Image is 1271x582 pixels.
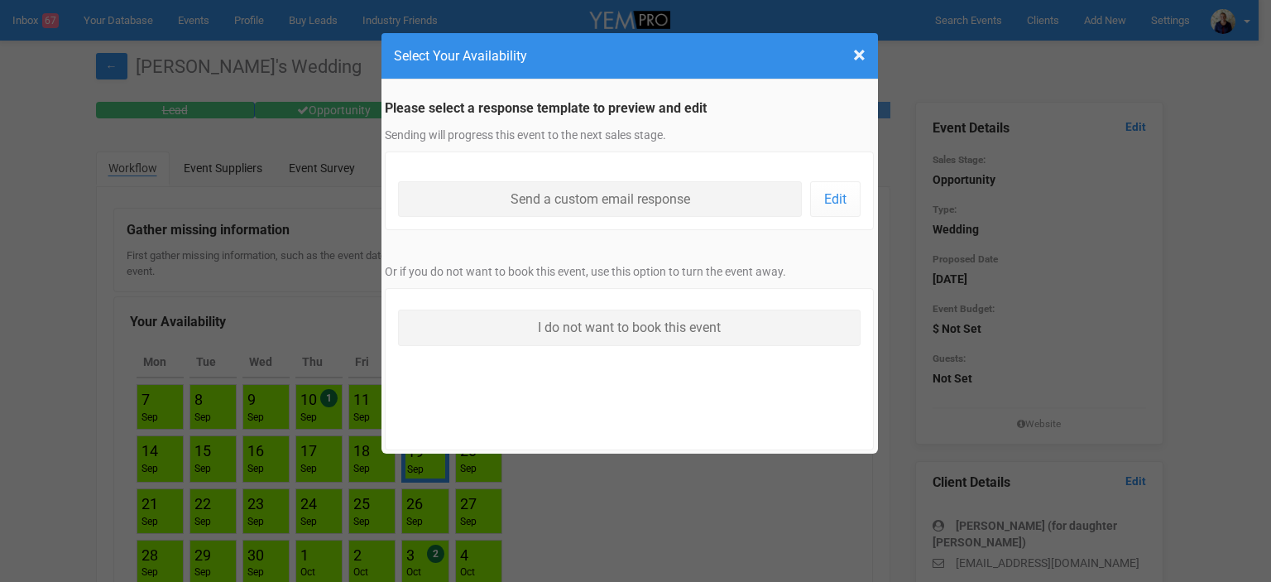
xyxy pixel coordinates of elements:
h4: Select Your Availability [394,46,866,66]
a: Send a custom email response [398,181,803,217]
span: × [853,41,866,69]
p: Or if you do not want to book this event, use this option to turn the event away. [385,263,875,280]
p: Sending will progress this event to the next sales stage. [385,127,875,143]
a: Edit [810,181,861,217]
a: I do not want to book this event [398,310,861,345]
legend: Please select a response template to preview and edit [385,99,875,118]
